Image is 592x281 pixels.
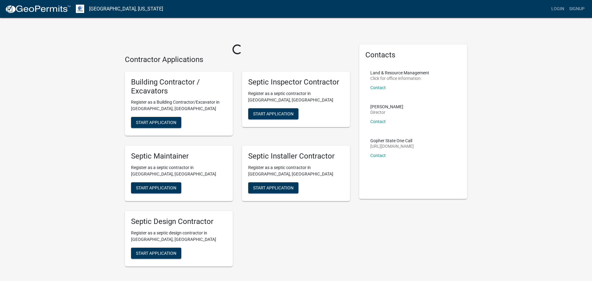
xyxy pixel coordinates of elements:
[131,117,181,128] button: Start Application
[248,108,298,119] button: Start Application
[248,90,344,103] p: Register as a septic contractor in [GEOGRAPHIC_DATA], [GEOGRAPHIC_DATA]
[370,138,414,143] p: Gopher State One Call
[131,164,227,177] p: Register as a septic contractor in [GEOGRAPHIC_DATA], [GEOGRAPHIC_DATA]
[131,230,227,243] p: Register as a septic design contractor in [GEOGRAPHIC_DATA], [GEOGRAPHIC_DATA]
[131,78,227,96] h5: Building Contractor / Excavators
[131,99,227,112] p: Register as a Building Contractor/Excavator in [GEOGRAPHIC_DATA], [GEOGRAPHIC_DATA]
[136,120,176,125] span: Start Application
[370,144,414,148] p: [URL][DOMAIN_NAME]
[370,119,386,124] a: Contact
[248,78,344,87] h5: Septic Inspector Contractor
[248,152,344,161] h5: Septic Installer Contractor
[131,152,227,161] h5: Septic Maintainer
[131,217,227,226] h5: Septic Design Contractor
[136,185,176,190] span: Start Application
[370,76,429,81] p: Click for office information:
[136,250,176,255] span: Start Application
[125,55,350,64] h4: Contractor Applications
[248,182,298,193] button: Start Application
[549,3,567,15] a: Login
[370,105,403,109] p: [PERSON_NAME]
[370,71,429,75] p: Land & Resource Management
[253,111,294,116] span: Start Application
[125,55,350,271] wm-workflow-list-section: Contractor Applications
[370,85,386,90] a: Contact
[76,5,84,13] img: Otter Tail County, Minnesota
[89,4,163,14] a: [GEOGRAPHIC_DATA], [US_STATE]
[131,182,181,193] button: Start Application
[370,110,403,114] p: Director
[365,51,461,60] h5: Contacts
[567,3,587,15] a: Signup
[131,248,181,259] button: Start Application
[248,164,344,177] p: Register as a septic contractor in [GEOGRAPHIC_DATA], [GEOGRAPHIC_DATA]
[370,153,386,158] a: Contact
[253,185,294,190] span: Start Application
